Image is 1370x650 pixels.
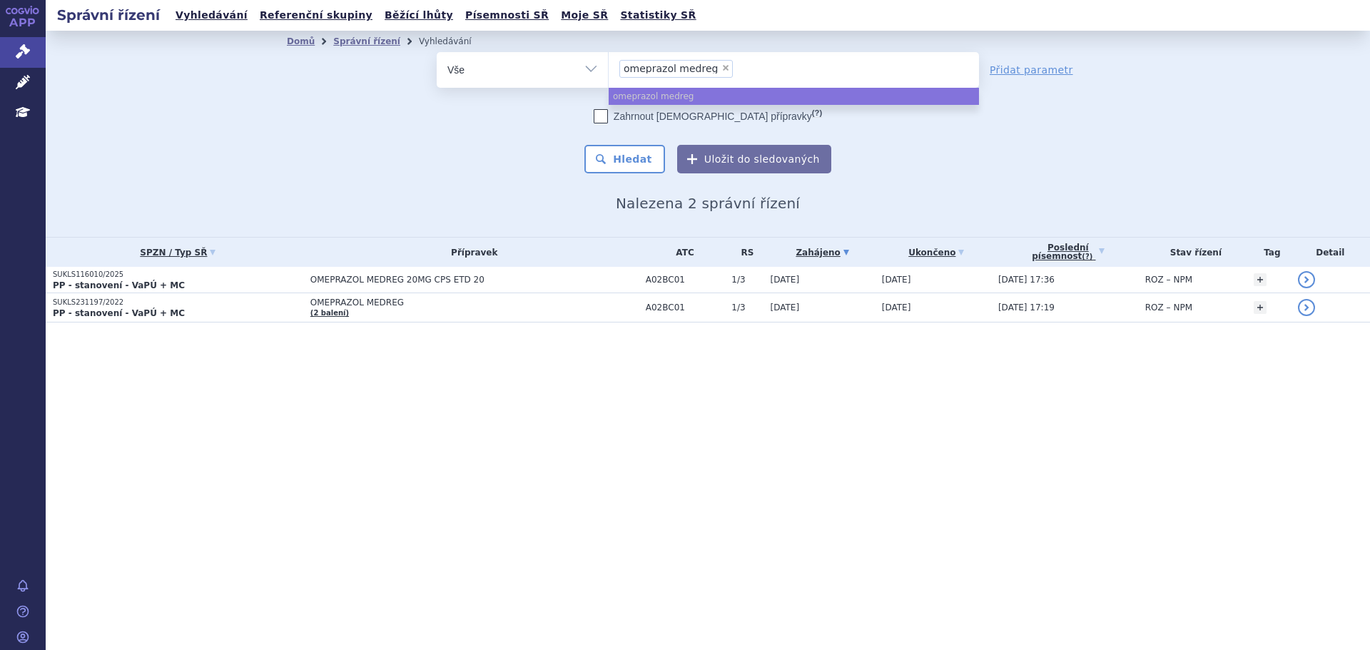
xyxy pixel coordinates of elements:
span: ROZ – NPM [1145,303,1192,313]
span: 1/3 [731,275,763,285]
a: + [1254,273,1267,286]
a: Přidat parametr [990,63,1073,77]
th: Detail [1291,238,1370,267]
a: SPZN / Typ SŘ [53,243,303,263]
h2: Správní řízení [46,5,171,25]
a: Ukončeno [882,243,991,263]
abbr: (?) [1082,253,1092,261]
button: Uložit do sledovaných [677,145,831,173]
a: Poslednípísemnost(?) [998,238,1138,267]
a: (2 balení) [310,309,349,317]
a: Vyhledávání [171,6,252,25]
strong: PP - stanovení - VaPÚ + MC [53,280,185,290]
a: Referenční skupiny [255,6,377,25]
p: SUKLS116010/2025 [53,270,303,280]
a: + [1254,301,1267,314]
a: detail [1298,299,1315,316]
a: detail [1298,271,1315,288]
span: Nalezena 2 správní řízení [616,195,800,212]
span: A02BC01 [646,275,725,285]
span: ROZ – NPM [1145,275,1192,285]
span: A02BC01 [646,303,725,313]
label: Zahrnout [DEMOGRAPHIC_DATA] přípravky [594,109,822,123]
strong: PP - stanovení - VaPÚ + MC [53,308,185,318]
a: Statistiky SŘ [616,6,700,25]
a: Písemnosti SŘ [461,6,553,25]
a: Domů [287,36,315,46]
th: Stav řízení [1138,238,1247,267]
th: RS [724,238,763,267]
a: Běžící lhůty [380,6,457,25]
span: omeprazol medreg [624,64,718,73]
span: [DATE] [770,303,799,313]
button: Hledat [584,145,665,173]
span: [DATE] [770,275,799,285]
a: Správní řízení [333,36,400,46]
span: [DATE] [882,275,911,285]
li: Vyhledávání [419,31,490,52]
th: Přípravek [303,238,639,267]
span: [DATE] [882,303,911,313]
span: OMEPRAZOL MEDREG [310,298,639,308]
span: × [721,64,730,72]
th: Tag [1247,238,1291,267]
span: [DATE] 17:36 [998,275,1055,285]
span: 1/3 [731,303,763,313]
abbr: (?) [812,108,822,118]
p: SUKLS231197/2022 [53,298,303,308]
a: Moje SŘ [557,6,612,25]
input: omeprazol medreg [737,59,745,77]
a: Zahájeno [770,243,874,263]
span: OMEPRAZOL MEDREG 20MG CPS ETD 20 [310,275,639,285]
th: ATC [639,238,725,267]
span: [DATE] 17:19 [998,303,1055,313]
